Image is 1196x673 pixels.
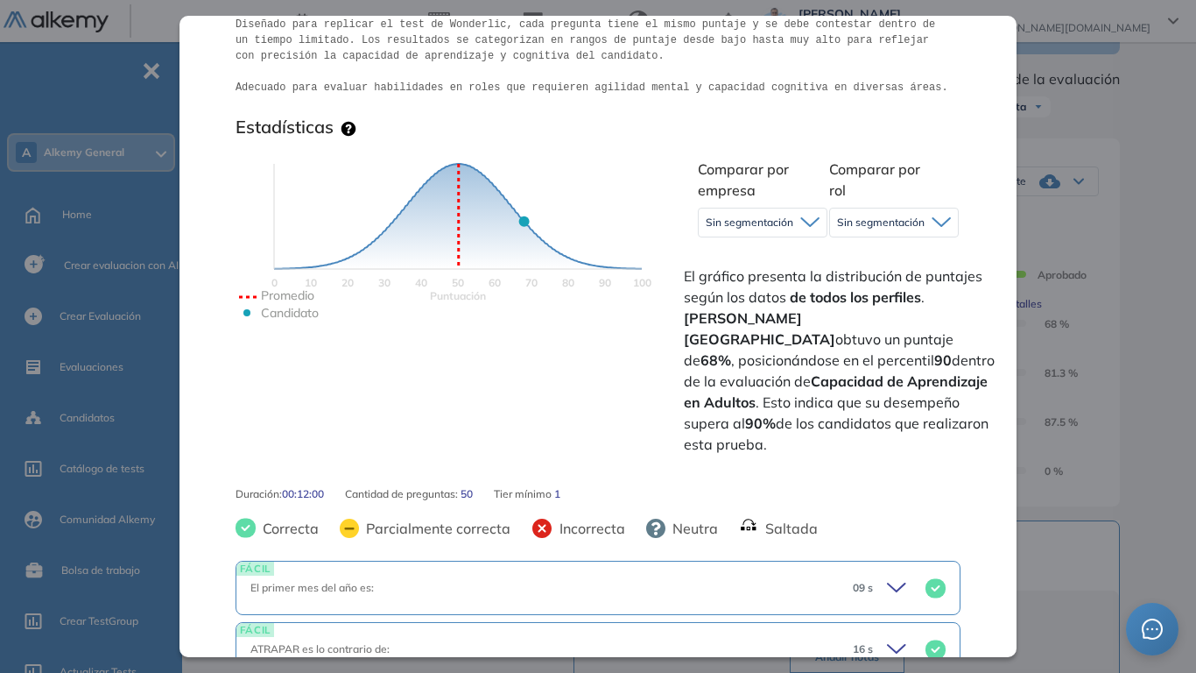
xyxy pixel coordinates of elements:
[745,414,776,432] strong: 90%
[562,276,574,289] text: 80
[378,276,390,289] text: 30
[665,518,718,539] span: Neutra
[1142,619,1163,640] span: message
[489,276,501,289] text: 60
[305,276,317,289] text: 10
[282,486,324,502] span: 00:12:00
[341,276,354,289] text: 20
[345,486,461,502] span: Cantidad de preguntas:
[494,486,554,502] span: Tier mínimo
[261,287,314,303] text: Promedio
[758,518,818,539] span: Saltada
[250,642,390,655] span: ATRAPAR es lo contrario de:
[359,518,510,539] span: Parcialmente correcta
[261,305,319,321] text: Candidato
[684,309,802,327] strong: [PERSON_NAME]
[790,288,921,306] strong: de todos los perfiles
[256,518,319,539] span: Correcta
[934,351,952,369] strong: 90
[236,562,274,575] span: FÁCIL
[236,623,274,636] span: FÁCIL
[853,641,873,657] span: 16 s
[599,276,611,289] text: 90
[853,580,873,596] span: 09 s
[430,289,486,302] text: Scores
[684,266,999,455] span: El gráfico presenta la distribución de puntajes según los datos . obtuvo un puntaje de , posicion...
[698,160,789,199] span: Comparar por empresa
[684,330,835,348] strong: [GEOGRAPHIC_DATA]
[250,581,374,594] span: El primer mes del año es:
[236,117,334,138] h3: Estadísticas
[632,276,651,289] text: 100
[554,486,560,502] span: 1
[236,486,282,502] span: Duración :
[236,17,960,96] pre: Diseñado para replicar el test de Wonderlic, cada pregunta tiene el mismo puntaje y se debe conte...
[452,276,464,289] text: 50
[415,276,427,289] text: 40
[829,160,920,199] span: Comparar por rol
[837,216,925,230] span: Sin segmentación
[684,372,988,411] strong: Capacidad de Aprendizaje en Adultos
[461,486,473,502] span: 50
[706,216,793,230] span: Sin segmentación
[271,276,277,289] text: 0
[700,351,731,369] strong: 68%
[525,276,538,289] text: 70
[552,518,625,539] span: Incorrecta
